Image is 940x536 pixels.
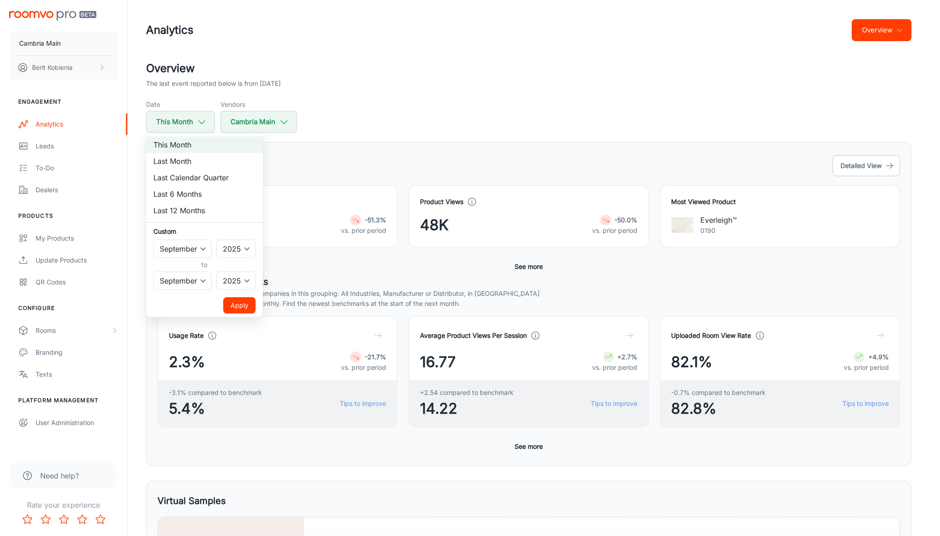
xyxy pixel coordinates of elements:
[146,153,263,169] li: Last Month
[146,202,263,219] li: Last 12 Months
[153,226,256,236] h6: Custom
[146,137,263,153] li: This Month
[155,260,254,270] h6: to
[146,186,263,202] li: Last 6 Months
[223,297,256,314] button: Apply
[146,169,263,186] li: Last Calendar Quarter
